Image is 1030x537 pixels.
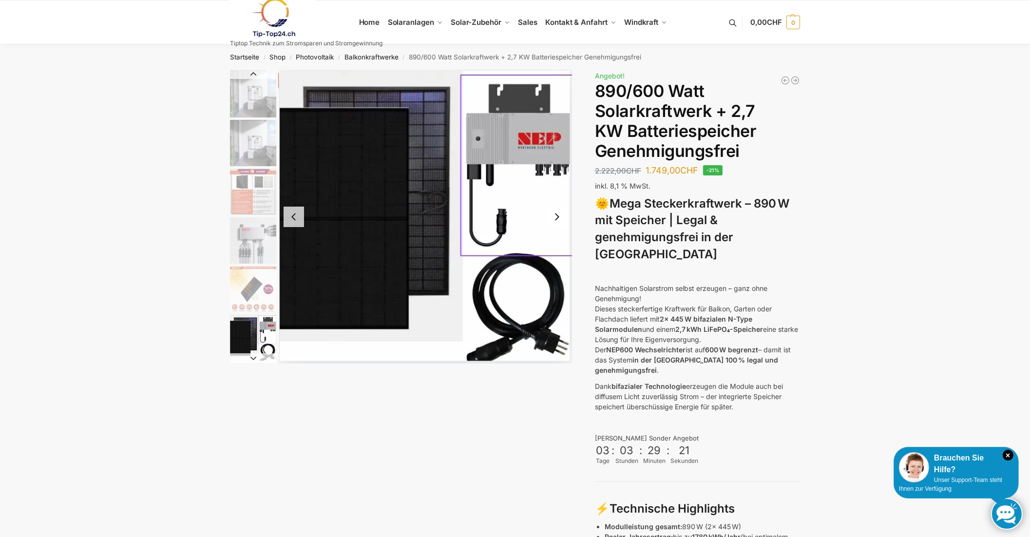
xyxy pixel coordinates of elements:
a: Photovoltaik [296,53,334,61]
a: Solar-Zubehör [447,0,514,44]
i: Schließen [1003,450,1013,460]
span: Angebot! [595,72,625,80]
strong: Technische Highlights [610,501,735,516]
span: / [399,54,409,61]
span: Windkraft [624,18,658,27]
strong: NEP600 Wechselrichter [606,345,686,354]
button: Next slide [547,207,567,227]
a: Sales [514,0,541,44]
button: Previous slide [230,69,276,79]
img: Bificial 30 % mehr Leistung [230,266,276,312]
button: Next slide [230,353,276,363]
div: 29 [644,444,665,457]
strong: in der [GEOGRAPHIC_DATA] 100 % legal und genehmigungsfrei [595,356,778,374]
div: Tage [595,457,610,465]
p: Tiptop Technik zum Stromsparen und Stromgewinnung [230,40,382,46]
h3: ⚡ [595,500,800,518]
li: 5 / 12 [228,265,276,313]
span: inkl. 8,1 % MwSt. [595,182,650,190]
a: Startseite [230,53,259,61]
img: Balkonkraftwerk mit 2,7kw Speicher [230,70,276,117]
div: : [639,444,642,463]
div: Sekunden [670,457,698,465]
span: 0,00 [750,18,782,27]
span: Kontakt & Anfahrt [545,18,607,27]
div: [PERSON_NAME] Sonder Angebot [595,434,800,443]
a: Balkonkraftwerk 890 Watt Solarmodulleistung mit 2kW/h Zendure Speicher [790,76,800,85]
img: BDS1000 [230,217,276,264]
li: 1 / 12 [228,70,276,118]
a: Shop [269,53,286,61]
div: Stunden [615,457,638,465]
li: 4 / 12 [228,216,276,265]
li: 3 / 12 [228,167,276,216]
a: Kontakt & Anfahrt [541,0,620,44]
div: Minuten [643,457,666,465]
p: Dank erzeugen die Module auch bei diffusem Licht zuverlässig Strom – der integrierte Speicher spe... [595,381,800,412]
strong: 2x 445 W bifazialen N-Type Solarmodulen [595,315,752,333]
h3: 🌞 [595,195,800,263]
div: : [611,444,614,463]
strong: bifazialer Technologie [611,382,686,390]
span: Unser Support-Team steht Ihnen zur Verfügung [899,477,1002,492]
a: Solaranlagen [383,0,446,44]
p: 890 W (2x 445 W) [605,521,800,532]
span: Sales [518,18,537,27]
span: / [259,54,269,61]
span: -21% [703,165,723,175]
a: 0,00CHF 0 [750,8,800,37]
span: CHF [626,166,641,175]
bdi: 1.749,00 [646,165,698,175]
button: Previous slide [284,207,304,227]
img: Bificial im Vergleich zu billig Modulen [230,169,276,215]
nav: Breadcrumb [213,44,818,70]
div: 03 [596,444,610,457]
div: 03 [616,444,637,457]
strong: Mega Steckerkraftwerk – 890 W mit Speicher | Legal & genehmigungsfrei in der [GEOGRAPHIC_DATA] [595,196,789,261]
strong: 600 W begrenzt [705,345,758,354]
li: 7 / 12 [228,362,276,411]
div: : [667,444,669,463]
span: / [334,54,344,61]
li: 2 / 12 [228,118,276,167]
a: Balkonkraftwerke [344,53,399,61]
p: Nachhaltigen Solarstrom selbst erzeugen – ganz ohne Genehmigung! Dieses steckerfertige Kraftwerk ... [595,283,800,375]
strong: 2,7 kWh LiFePO₄-Speicher [675,325,763,333]
span: / [286,54,296,61]
a: Windkraft [620,0,671,44]
div: Brauchen Sie Hilfe? [899,452,1013,476]
img: Customer service [899,452,929,482]
img: Balkonkraftwerk 860 [230,315,276,361]
span: Solar-Zubehör [451,18,501,27]
strong: Modulleistung gesamt: [605,522,682,531]
h1: 890/600 Watt Solarkraftwerk + 2,7 KW Batteriespeicher Genehmigungsfrei [595,81,800,161]
li: 6 / 12 [228,313,276,362]
a: Balkonkraftwerk 405/600 Watt erweiterbar [781,76,790,85]
span: 0 [786,16,800,29]
span: Solaranlagen [388,18,434,27]
img: Balkonkraftwerk 860 [279,70,572,364]
span: CHF [767,18,782,27]
img: Balkonkraftwerk mit 2,7kw Speicher [230,120,276,166]
span: CHF [680,165,698,175]
bdi: 2.222,00 [595,166,641,175]
li: 6 / 12 [279,70,572,364]
div: 21 [671,444,697,457]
